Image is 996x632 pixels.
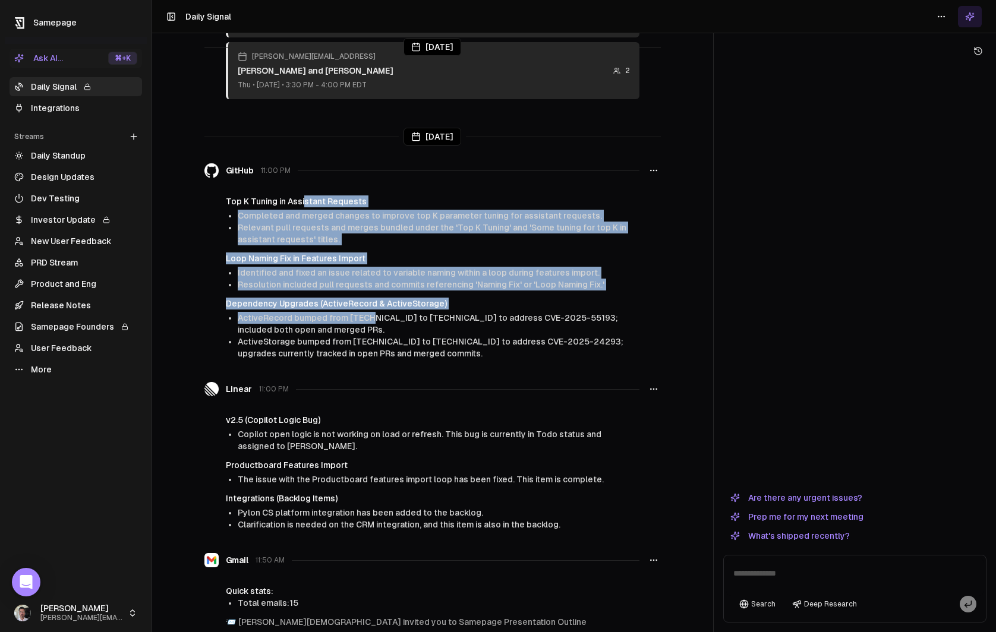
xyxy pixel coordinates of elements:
[33,18,77,27] span: Samepage
[404,128,461,146] div: [DATE]
[259,384,289,394] span: 11:00 PM
[238,65,393,77] div: [PERSON_NAME] and [PERSON_NAME]
[723,529,857,543] button: What's shipped recently?
[226,165,254,176] span: GitHub
[723,510,871,524] button: Prep me for my next meeting
[238,597,639,609] li: Total emails: 15
[10,189,142,208] a: Dev Testing
[40,614,123,622] span: [PERSON_NAME][EMAIL_ADDRESS]
[204,382,219,396] img: Linear
[10,77,142,96] a: Daily Signal
[10,99,142,118] a: Integrations
[786,596,863,612] button: Deep Research
[10,360,142,379] a: More
[10,168,142,187] a: Design Updates
[10,146,142,165] a: Daily Standup
[226,252,639,264] h4: Loop Naming Fix in Features Import
[238,617,587,627] a: [PERSON_NAME][DEMOGRAPHIC_DATA] invited you to Samepage Presentation Outline
[238,313,618,334] span: ActiveRecord bumped from [TECHNICAL_ID] to [TECHNICAL_ID] to address CVE-2025-55193; included bot...
[256,555,285,565] span: 11:50 AM
[226,492,639,504] h4: Integrations (Backlog Items)
[10,274,142,293] a: Product and Eng
[10,232,142,251] a: New User Feedback
[226,414,639,426] h4: v2.5 (Copilot Logic Bug)
[204,553,219,567] img: Gmail
[10,127,142,146] div: Streams
[12,568,40,596] div: Open Intercom Messenger
[226,298,639,309] h4: Dependency Upgrades (ActiveRecord & ActiveStorage)
[185,11,231,23] h1: Daily Signal
[404,38,461,56] div: [DATE]
[238,508,483,517] span: Pylon CS platform integration has been added to the backlog.
[226,195,639,207] h4: Top K Tuning in Assistant Requests
[238,475,604,484] span: The issue with the Productboard features import loop has been fixed. This item is complete.
[10,599,142,627] button: [PERSON_NAME][PERSON_NAME][EMAIL_ADDRESS]
[10,49,142,68] button: Ask AI...⌘+K
[108,52,137,65] div: ⌘ +K
[14,605,31,621] img: _image
[261,166,291,175] span: 11:00 PM
[238,223,626,244] span: Relevant pull requests and merges bundled under the 'Top K Tuning' and 'Some tuning for top K in ...
[226,383,252,395] span: Linear
[238,337,623,358] span: ActiveStorage bumped from [TECHNICAL_ID] to [TECHNICAL_ID] to address CVE-2025-24293; upgrades cu...
[204,163,219,177] img: GitHub
[238,80,393,90] div: Thu • [DATE] • 3:30 PM - 4:00 PM EDT
[226,585,639,597] div: Quick stats:
[14,52,63,64] div: Ask AI...
[226,617,236,627] span: envelope
[238,429,601,451] span: Copilot open logic is not working on load or refresh. This bug is currently in Todo status and as...
[10,339,142,358] a: User Feedback
[733,596,781,612] button: Search
[238,211,602,220] span: Completed and merged changes to improve top K parameter tuning for assistant requests.
[10,210,142,229] a: Investor Update
[238,268,600,277] span: Identified and fixed an issue related to variable naming within a loop during features import.
[238,280,604,289] span: Resolution included pull requests and commits referencing 'Naming Fix' or 'Loop Naming Fix.'
[10,296,142,315] a: Release Notes
[226,554,248,566] span: Gmail
[625,66,630,75] span: 2
[723,491,869,505] button: Are there any urgent issues?
[226,459,639,471] h4: Productboard Features Import
[10,317,142,336] a: Samepage Founders
[238,520,560,529] span: Clarification is needed on the CRM integration, and this item is also in the backlog.
[10,253,142,272] a: PRD Stream
[40,603,123,614] span: [PERSON_NAME]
